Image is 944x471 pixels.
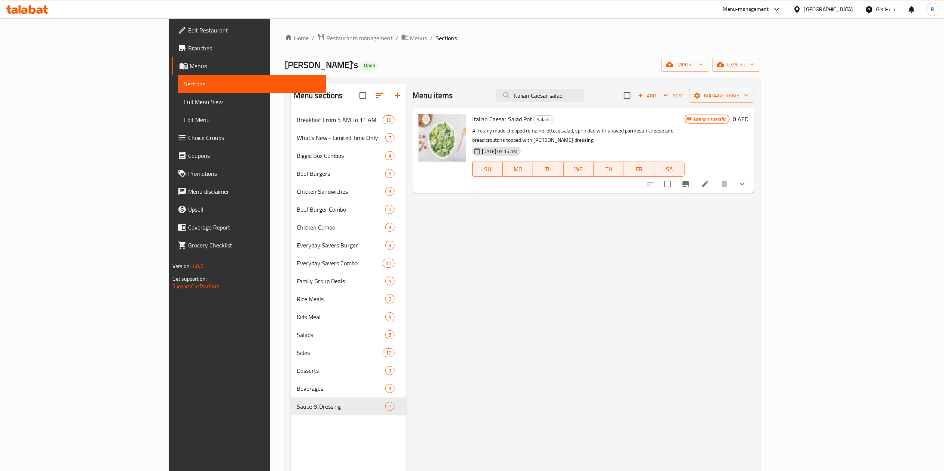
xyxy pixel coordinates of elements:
[178,75,326,93] a: Sections
[689,89,754,103] button: Manage items
[297,187,386,196] span: Chicken Sandwiches
[383,349,394,356] span: 10
[291,308,407,326] div: Kids Meal4
[184,97,320,106] span: Full Menu View
[297,384,386,393] span: Beverages
[291,147,407,165] div: Biggie Box Combos4
[172,39,326,57] a: Branches
[297,402,386,411] span: Sauce & Dressing
[178,111,326,129] a: Edit Menu
[297,294,386,303] span: Rice Meals
[291,108,407,418] nav: Menu sections
[285,33,761,43] nav: breadcrumb
[297,277,386,286] div: Family Group Deals
[635,90,659,102] button: Add
[385,241,395,250] div: items
[383,116,394,124] span: 19
[291,397,407,415] div: Sauce & Dressing7
[506,164,530,175] span: MO
[291,183,407,200] div: Chicken Sandwiches3
[733,175,751,193] button: show more
[172,183,326,200] a: Menu disclaimer
[401,33,427,43] a: Menus
[361,62,378,69] span: Open
[479,148,520,155] span: [DATE] 09:15 AM
[624,162,654,177] button: FR
[297,366,386,375] span: Desserts
[386,224,394,231] span: 3
[738,180,747,188] svg: Show Choices
[172,21,326,39] a: Edit Restaurant
[637,91,657,100] span: Add
[567,164,591,175] span: WE
[172,147,326,165] a: Coupons
[476,164,500,175] span: SU
[642,175,660,193] button: sort-choices
[297,241,386,250] div: Everyday Savers Burger
[297,205,386,214] span: Beef Burger Combo
[297,223,386,232] div: Chicken Combo
[695,91,748,100] span: Manage items
[172,281,220,291] a: Support.OpsPlatform
[385,205,395,214] div: items
[385,277,395,286] div: items
[297,312,386,321] div: Kids Meal
[178,93,326,111] a: Full Menu View
[297,115,383,124] span: Breakfast From 5 AM To 11 AM
[184,79,320,88] span: Sections
[188,241,320,250] span: Grocery Checklist
[385,187,395,196] div: items
[430,34,433,43] li: /
[654,162,685,177] button: SA
[291,380,407,397] div: Beverages9
[627,164,651,175] span: FR
[291,111,407,129] div: Breakfast From 5 AM To 11 AM19
[291,326,407,344] div: Salads5
[564,162,594,177] button: WE
[383,259,395,268] div: items
[386,152,394,159] span: 4
[472,162,503,177] button: SU
[192,261,203,271] span: 1.0.0
[188,205,320,214] span: Upsell
[385,384,395,393] div: items
[291,236,407,254] div: Everyday Savers Burger8
[291,129,407,147] div: What's New - Limited Time Only7
[931,5,934,13] span: B
[188,169,320,178] span: Promotions
[172,261,191,271] span: Version:
[723,5,769,14] div: Menu-management
[412,90,453,101] h2: Menu items
[383,115,395,124] div: items
[386,134,394,141] span: 7
[660,176,675,192] span: Select to update
[733,114,748,124] h6: 0 AED
[285,56,358,73] span: [PERSON_NAME]'s
[291,218,407,236] div: Chicken Combo3
[291,362,407,380] div: Desserts3
[472,126,685,145] p: A freshly made chopped romaine lettuce salad, sprinkled with shaved parmesan cheese and bread cro...
[659,90,689,102] span: Sort items
[496,89,584,102] input: search
[436,34,457,43] span: Sections
[662,90,686,102] button: Sort
[396,34,398,43] li: /
[385,133,395,142] div: items
[188,151,320,160] span: Coupons
[677,175,695,193] button: Branch-specific-item
[291,272,407,290] div: Family Group Deals4
[536,164,560,175] span: TU
[355,88,371,103] span: Select all sections
[635,90,659,102] span: Add item
[297,330,386,339] span: Salads
[297,169,386,178] span: Beef Burgers
[297,133,386,142] span: What's New - Limited Time Only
